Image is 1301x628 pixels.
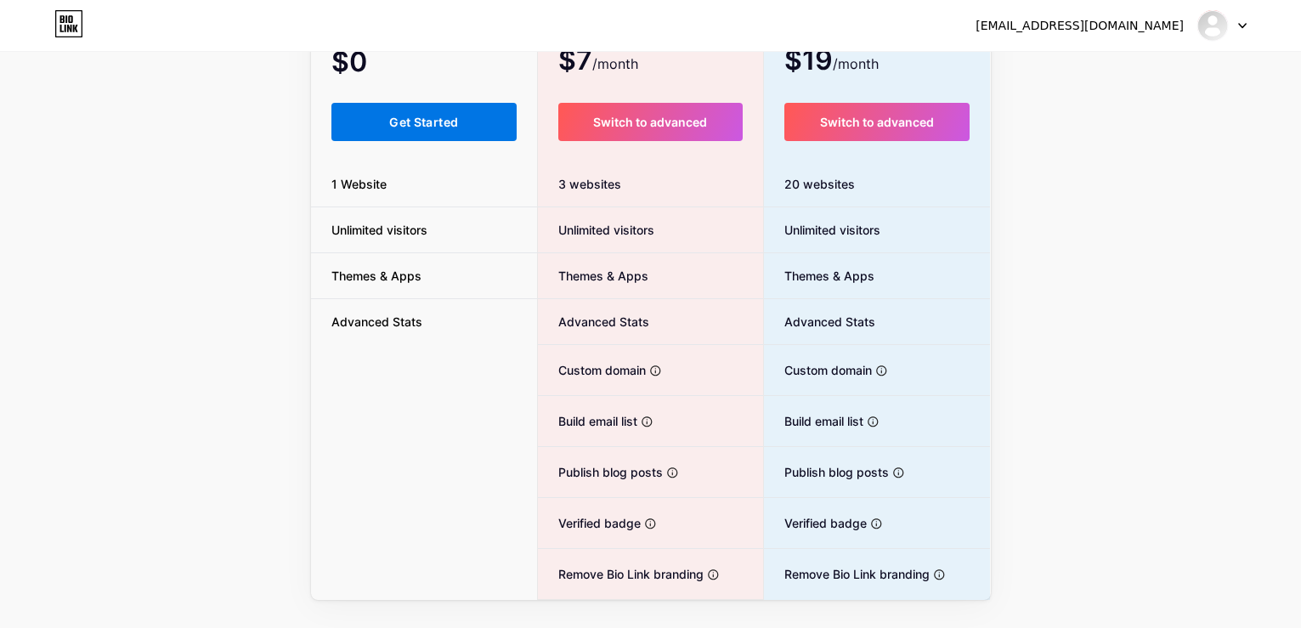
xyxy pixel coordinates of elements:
[764,313,875,331] span: Advanced Stats
[976,17,1184,35] div: [EMAIL_ADDRESS][DOMAIN_NAME]
[538,267,648,285] span: Themes & Apps
[538,313,649,331] span: Advanced Stats
[764,221,880,239] span: Unlimited visitors
[538,463,663,481] span: Publish blog posts
[784,103,970,141] button: Switch to advanced
[833,54,879,74] span: /month
[538,565,704,583] span: Remove Bio Link branding
[784,50,879,74] span: $19
[764,412,863,430] span: Build email list
[389,115,458,129] span: Get Started
[331,52,413,76] span: $0
[764,463,889,481] span: Publish blog posts
[764,514,867,532] span: Verified badge
[538,514,641,532] span: Verified badge
[558,50,638,74] span: $7
[1196,9,1229,42] img: zaindarban
[311,175,407,193] span: 1 Website
[538,361,646,379] span: Custom domain
[311,221,448,239] span: Unlimited visitors
[764,161,991,207] div: 20 websites
[764,267,874,285] span: Themes & Apps
[311,267,442,285] span: Themes & Apps
[593,115,707,129] span: Switch to advanced
[538,412,637,430] span: Build email list
[764,361,872,379] span: Custom domain
[538,221,654,239] span: Unlimited visitors
[558,103,743,141] button: Switch to advanced
[538,161,763,207] div: 3 websites
[592,54,638,74] span: /month
[331,103,518,141] button: Get Started
[311,313,443,331] span: Advanced Stats
[820,115,934,129] span: Switch to advanced
[764,565,930,583] span: Remove Bio Link branding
